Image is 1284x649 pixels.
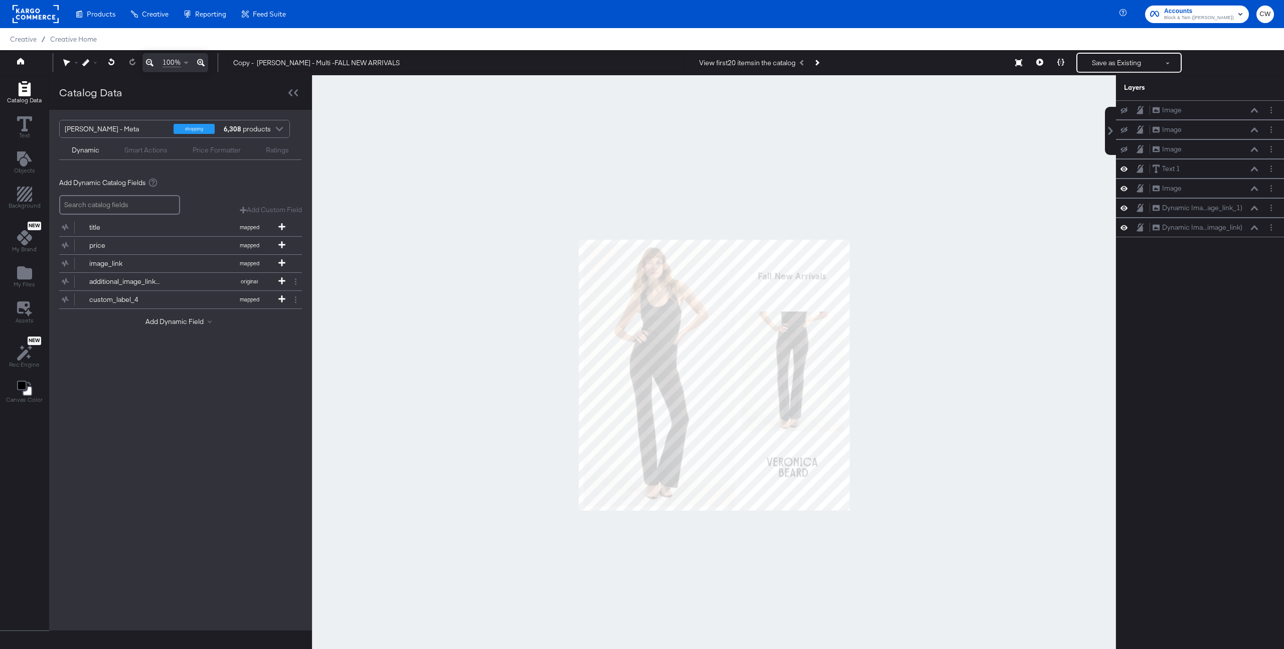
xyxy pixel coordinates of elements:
span: Rec Engine [9,361,40,369]
div: image_linkmapped [59,255,302,272]
div: custom_label_4 [89,295,162,304]
span: Assets [16,316,34,324]
span: original [222,278,277,285]
span: mapped [222,224,277,231]
div: Ratings [266,145,289,155]
div: Smart Actions [124,145,168,155]
a: Creative Home [50,35,97,43]
button: Assets [10,298,40,328]
div: Text 1Layer Options [1116,159,1284,179]
div: Dynamic Ima...age_link_1)Layer Options [1116,198,1284,218]
button: Layer Options [1266,105,1276,115]
span: New [28,223,41,229]
span: mapped [222,296,277,303]
div: products [222,120,252,137]
div: ImageLayer Options [1116,100,1284,120]
div: price [89,241,162,250]
div: title [89,223,162,232]
button: Next Product [810,54,824,72]
div: Text 1 [1162,164,1180,174]
div: shopping [174,124,215,134]
button: pricemapped [59,237,289,254]
div: additional_image_link_1original [59,273,302,290]
button: NewRec Engine [3,334,46,372]
button: Add Rectangle [1,79,48,107]
button: Dynamic Ima...image_link) [1152,222,1243,233]
button: Image [1152,105,1182,115]
button: Dynamic Ima...age_link_1) [1152,203,1243,213]
div: Layers [1124,83,1226,92]
div: custom_label_4mapped [59,291,302,308]
div: titlemapped [59,219,302,236]
div: Catalog Data [59,85,122,100]
span: CW [1260,9,1270,20]
button: Layer Options [1266,124,1276,135]
div: [PERSON_NAME] - Meta [65,120,166,137]
button: Image [1152,183,1182,194]
span: My Brand [12,245,37,253]
span: New [28,338,41,344]
span: Catalog Data [7,96,42,104]
button: additional_image_link_1original [59,273,289,290]
button: Add Custom Field [240,205,302,215]
div: Image [1162,184,1182,193]
button: titlemapped [59,219,289,236]
div: Dynamic Ima...image_link)Layer Options [1116,218,1284,237]
input: Search catalog fields [59,195,180,215]
button: image_linkmapped [59,255,289,272]
div: ImageLayer Options [1116,139,1284,159]
span: Accounts [1164,6,1234,17]
div: Dynamic Ima...age_link_1) [1162,203,1242,213]
div: Image [1162,105,1182,115]
div: Image [1162,125,1182,134]
span: mapped [222,242,277,249]
span: 100% [163,58,181,67]
button: Image [1152,124,1182,135]
strong: 6,308 [222,120,243,137]
span: My Files [14,280,35,288]
button: Layer Options [1266,183,1276,194]
span: / [37,35,50,43]
div: ImageLayer Options [1116,179,1284,198]
div: image_link [89,259,162,268]
span: mapped [222,260,277,267]
button: Layer Options [1266,164,1276,174]
div: View first 20 items in the catalog [699,58,795,68]
span: Text [19,131,30,139]
span: Feed Suite [253,10,286,18]
button: Layer Options [1266,222,1276,233]
span: Block & Tam ([PERSON_NAME]) [1164,14,1234,22]
div: pricemapped [59,237,302,254]
span: Creative [142,10,169,18]
div: ImageLayer Options [1116,120,1284,139]
span: Products [87,10,115,18]
button: Layer Options [1266,203,1276,213]
button: Add Files [8,263,41,292]
span: Canvas Color [6,396,43,404]
div: Image [1162,144,1182,154]
button: Save as Existing [1077,54,1156,72]
button: AccountsBlock & Tam ([PERSON_NAME]) [1145,6,1249,23]
button: custom_label_4mapped [59,291,289,308]
div: Dynamic Ima...image_link) [1162,223,1242,232]
button: Add Dynamic Field [145,317,216,327]
button: Text 1 [1152,164,1181,174]
button: Add Text [8,149,41,178]
button: Text [11,114,38,142]
button: Layer Options [1266,144,1276,154]
button: Add Rectangle [3,185,47,213]
button: NewMy Brand [6,220,43,257]
button: CW [1256,6,1274,23]
span: Add Dynamic Catalog Fields [59,178,146,188]
div: Price Formatter [193,145,241,155]
div: Dynamic [72,145,99,155]
div: additional_image_link_1 [89,277,162,286]
span: Background [9,202,41,210]
button: Image [1152,144,1182,154]
span: Reporting [195,10,226,18]
span: Creative [10,35,37,43]
span: Objects [14,167,35,175]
